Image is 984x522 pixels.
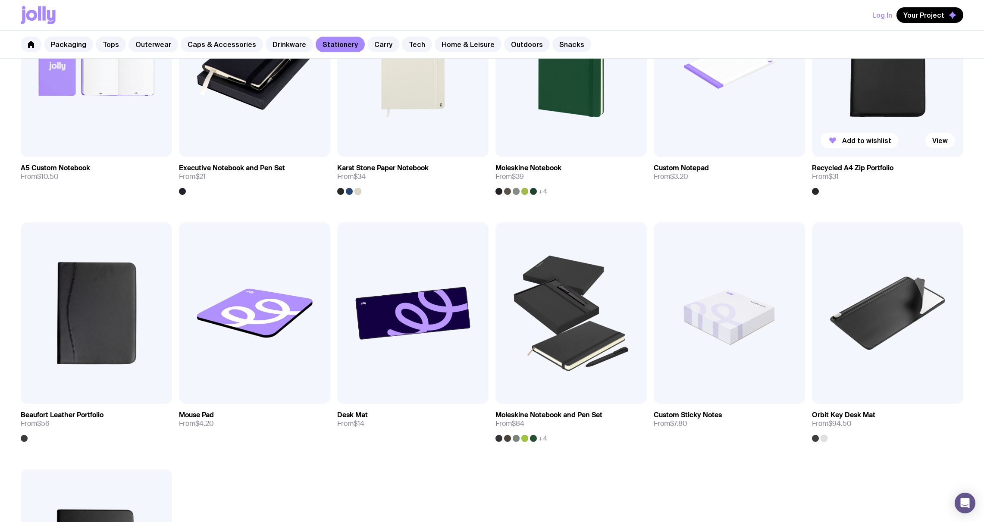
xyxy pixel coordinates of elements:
[842,136,891,145] span: Add to wishlist
[37,419,50,428] span: $56
[179,404,330,435] a: Mouse PadFrom$4.20
[821,133,898,148] button: Add to wishlist
[504,37,550,52] a: Outdoors
[21,419,50,428] span: From
[316,37,365,52] a: Stationery
[354,419,364,428] span: $14
[21,411,103,419] h3: Beaufort Leather Portfolio
[495,419,524,428] span: From
[195,419,214,428] span: $4.20
[812,164,893,172] h3: Recycled A4 Zip Portfolio
[495,172,524,181] span: From
[654,419,687,428] span: From
[337,404,489,435] a: Desk MatFrom$14
[539,188,547,195] span: +4
[195,172,206,181] span: $21
[495,157,647,195] a: Moleskine NotebookFrom$39+4
[181,37,263,52] a: Caps & Accessories
[925,133,955,148] a: View
[872,7,892,23] button: Log In
[179,172,206,181] span: From
[337,419,364,428] span: From
[812,419,852,428] span: From
[512,419,524,428] span: $84
[654,404,805,435] a: Custom Sticky NotesFrom$7.80
[495,411,602,419] h3: Moleskine Notebook and Pen Set
[654,411,722,419] h3: Custom Sticky Notes
[955,493,975,513] div: Open Intercom Messenger
[44,37,93,52] a: Packaging
[828,172,839,181] span: $31
[812,172,839,181] span: From
[654,164,709,172] h3: Custom Notepad
[367,37,399,52] a: Carry
[266,37,313,52] a: Drinkware
[179,419,214,428] span: From
[812,157,963,195] a: Recycled A4 Zip PortfolioFrom$31
[21,404,172,442] a: Beaufort Leather PortfolioFrom$56
[179,164,285,172] h3: Executive Notebook and Pen Set
[37,172,59,181] span: $10.50
[179,411,214,419] h3: Mouse Pad
[903,11,944,19] span: Your Project
[512,172,524,181] span: $39
[402,37,432,52] a: Tech
[670,172,688,181] span: $3.20
[21,172,59,181] span: From
[179,157,330,195] a: Executive Notebook and Pen SetFrom$21
[21,157,172,188] a: A5 Custom NotebookFrom$10.50
[552,37,591,52] a: Snacks
[435,37,501,52] a: Home & Leisure
[495,404,647,442] a: Moleskine Notebook and Pen SetFrom$84+4
[654,172,688,181] span: From
[539,435,547,442] span: +4
[21,164,90,172] h3: A5 Custom Notebook
[337,164,429,172] h3: Karst Stone Paper Notebook
[654,157,805,188] a: Custom NotepadFrom$3.20
[812,404,963,442] a: Orbit Key Desk MatFrom$94.50
[495,164,561,172] h3: Moleskine Notebook
[96,37,126,52] a: Tops
[670,419,687,428] span: $7.80
[128,37,178,52] a: Outerwear
[896,7,963,23] button: Your Project
[354,172,366,181] span: $34
[337,172,366,181] span: From
[828,419,852,428] span: $94.50
[337,411,368,419] h3: Desk Mat
[812,411,875,419] h3: Orbit Key Desk Mat
[337,157,489,195] a: Karst Stone Paper NotebookFrom$34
